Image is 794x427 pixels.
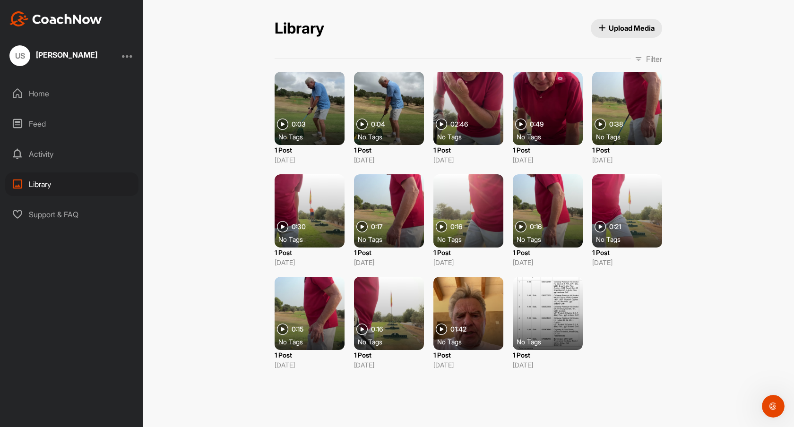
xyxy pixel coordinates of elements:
[513,155,583,165] p: [DATE]
[437,337,507,346] div: No Tags
[595,221,606,232] img: play
[292,223,306,230] span: 0:30
[119,15,138,34] img: Profile image for Amanda
[517,337,587,346] div: No Tags
[592,145,662,155] p: 1 Post
[19,161,158,181] div: Wir werden zu einem späteren Zeitpunkt [DATE] wieder online sein
[371,121,385,128] span: 0:04
[354,248,424,257] p: 1 Post
[19,202,158,222] div: Schedule a Demo with a CoachNow Expert
[354,360,424,370] p: [DATE]
[275,257,345,267] p: [DATE]
[513,257,583,267] p: [DATE]
[433,248,503,257] p: 1 Post
[646,53,662,65] p: Filter
[433,350,503,360] p: 1 Post
[292,326,303,333] span: 0:15
[513,360,583,370] p: [DATE]
[5,112,138,136] div: Feed
[19,99,170,131] p: Wie können wir helfen?
[358,132,428,141] div: No Tags
[515,221,526,232] img: play
[278,234,348,244] div: No Tags
[596,234,666,244] div: No Tags
[275,248,345,257] p: 1 Post
[5,203,138,226] div: Support & FAQ
[358,234,428,244] div: No Tags
[19,282,158,292] div: Booking Sessions (Athlete)
[14,239,175,257] button: Nach Hilfe suchen
[358,337,428,346] div: No Tags
[9,45,30,66] div: US
[277,221,288,232] img: play
[163,15,180,32] div: Schließen
[278,337,348,346] div: No Tags
[21,318,42,325] span: Home
[517,132,587,141] div: No Tags
[513,350,583,360] p: 1 Post
[356,324,368,335] img: play
[513,248,583,257] p: 1 Post
[354,145,424,155] p: 1 Post
[14,279,175,296] div: Booking Sessions (Athlete)
[354,155,424,165] p: [DATE]
[592,155,662,165] p: [DATE]
[75,318,115,325] span: Nachrichten
[596,132,666,141] div: No Tags
[14,261,175,279] div: CoachNow Academy 101
[14,198,175,225] a: Schedule a Demo with a CoachNow Expert
[371,223,383,230] span: 0:17
[530,223,542,230] span: 0:16
[126,295,189,333] button: Hilfe
[275,155,345,165] p: [DATE]
[275,19,324,38] h2: Library
[609,223,621,230] span: 0:21
[277,324,288,335] img: play
[9,143,180,189] div: Sende uns eine NachrichtWir werden zu einem späteren Zeitpunkt [DATE] wieder online sein
[433,360,503,370] p: [DATE]
[292,121,306,128] span: 0:03
[5,82,138,105] div: Home
[450,223,462,230] span: 0:16
[371,326,383,333] span: 0:16
[19,243,86,253] span: Nach Hilfe suchen
[275,350,345,360] p: 1 Post
[354,350,424,360] p: 1 Post
[275,360,345,370] p: [DATE]
[5,172,138,196] div: Library
[36,51,97,59] div: [PERSON_NAME]
[433,257,503,267] p: [DATE]
[354,257,424,267] p: [DATE]
[592,257,662,267] p: [DATE]
[433,155,503,165] p: [DATE]
[598,23,655,33] span: Upload Media
[437,234,507,244] div: No Tags
[277,119,288,130] img: play
[437,132,507,141] div: No Tags
[595,119,606,130] img: play
[19,67,170,99] p: Hi [PERSON_NAME] 👋
[433,145,503,155] p: 1 Post
[530,121,544,128] span: 0:49
[609,121,623,128] span: 0:38
[436,324,447,335] img: play
[356,119,368,130] img: play
[436,119,447,130] img: play
[592,248,662,257] p: 1 Post
[515,119,526,130] img: play
[450,121,468,128] span: 02:46
[137,15,156,34] img: Profile image for Maggie
[19,265,158,275] div: CoachNow Academy 101
[5,142,138,166] div: Activity
[450,326,466,333] span: 01:42
[278,132,348,141] div: No Tags
[517,234,587,244] div: No Tags
[275,145,345,155] p: 1 Post
[762,395,785,418] iframe: Intercom live chat
[591,19,663,38] button: Upload Media
[150,318,165,325] span: Hilfe
[19,151,158,161] div: Sende uns eine Nachricht
[356,221,368,232] img: play
[19,19,100,32] img: logo
[436,221,447,232] img: play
